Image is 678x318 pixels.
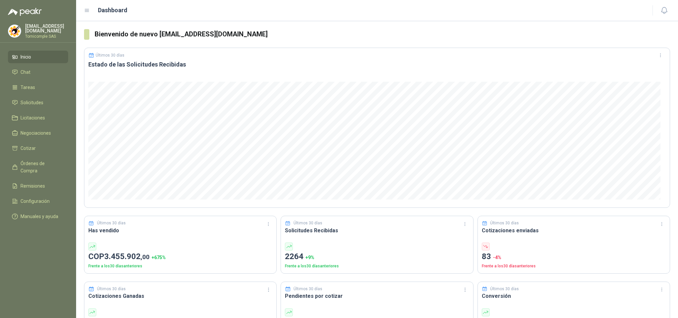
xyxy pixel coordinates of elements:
[8,81,68,94] a: Tareas
[493,255,501,260] span: -4 %
[95,29,670,39] h3: Bienvenido de nuevo [EMAIL_ADDRESS][DOMAIN_NAME]
[8,210,68,223] a: Manuales y ayuda
[482,226,666,235] h3: Cotizaciones enviadas
[97,220,126,226] p: Últimos 30 días
[21,99,43,106] span: Solicitudes
[21,53,31,61] span: Inicio
[482,263,666,269] p: Frente a los 30 días anteriores
[285,292,469,300] h3: Pendientes por cotizar
[21,182,45,190] span: Remisiones
[21,213,58,220] span: Manuales y ayuda
[21,160,62,174] span: Órdenes de Compra
[8,157,68,177] a: Órdenes de Compra
[21,68,30,76] span: Chat
[8,112,68,124] a: Licitaciones
[8,8,42,16] img: Logo peakr
[25,34,68,38] p: Tornicomple SAS
[294,286,322,292] p: Últimos 30 días
[482,292,666,300] h3: Conversión
[8,96,68,109] a: Solicitudes
[305,255,314,260] span: + 9 %
[25,24,68,33] p: [EMAIL_ADDRESS][DOMAIN_NAME]
[21,129,51,137] span: Negociaciones
[21,114,45,121] span: Licitaciones
[8,180,68,192] a: Remisiones
[97,286,126,292] p: Últimos 30 días
[8,51,68,63] a: Inicio
[8,195,68,207] a: Configuración
[8,142,68,155] a: Cotizar
[285,263,469,269] p: Frente a los 30 días anteriores
[88,263,272,269] p: Frente a los 30 días anteriores
[285,226,469,235] h3: Solicitudes Recibidas
[21,145,36,152] span: Cotizar
[88,292,272,300] h3: Cotizaciones Ganadas
[285,250,469,263] p: 2264
[141,253,150,261] span: ,00
[490,286,519,292] p: Últimos 30 días
[294,220,322,226] p: Últimos 30 días
[8,127,68,139] a: Negociaciones
[8,25,21,37] img: Company Logo
[490,220,519,226] p: Últimos 30 días
[21,198,50,205] span: Configuración
[96,53,124,58] p: Últimos 30 días
[88,226,272,235] h3: Has vendido
[8,66,68,78] a: Chat
[88,250,272,263] p: COP
[104,252,150,261] span: 3.455.902
[88,61,666,68] h3: Estado de las Solicitudes Recibidas
[98,6,127,15] h1: Dashboard
[21,84,35,91] span: Tareas
[482,250,666,263] p: 83
[152,255,166,260] span: + 675 %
